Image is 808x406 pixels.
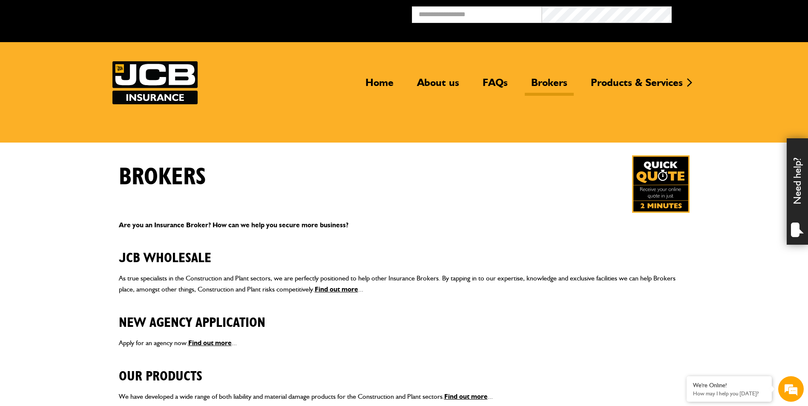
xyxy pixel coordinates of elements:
[632,155,690,213] a: Get your insurance quote in just 2-minutes
[119,337,690,349] p: Apply for an agency now. ...
[112,61,198,104] a: JCB Insurance Services
[693,390,765,397] p: How may I help you today?
[787,138,808,245] div: Need help?
[693,382,765,389] div: We're Online!
[411,76,466,96] a: About us
[672,6,802,20] button: Broker Login
[119,163,206,192] h1: Brokers
[119,237,690,266] h2: JCB Wholesale
[584,76,689,96] a: Products & Services
[119,220,690,231] p: Are you an Insurance Broker? How can we help you secure more business?
[444,392,488,400] a: Find out more
[119,273,690,294] p: As true specialists in the Construction and Plant sectors, we are perfectly positioned to help ot...
[476,76,514,96] a: FAQs
[119,302,690,331] h2: New Agency Application
[632,155,690,213] img: Quick Quote
[315,285,358,293] a: Find out more
[188,339,232,347] a: Find out more
[525,76,574,96] a: Brokers
[112,61,198,104] img: JCB Insurance Services logo
[119,355,690,384] h2: Our Products
[359,76,400,96] a: Home
[119,391,690,402] p: We have developed a wide range of both liability and material damage products for the Constructio...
